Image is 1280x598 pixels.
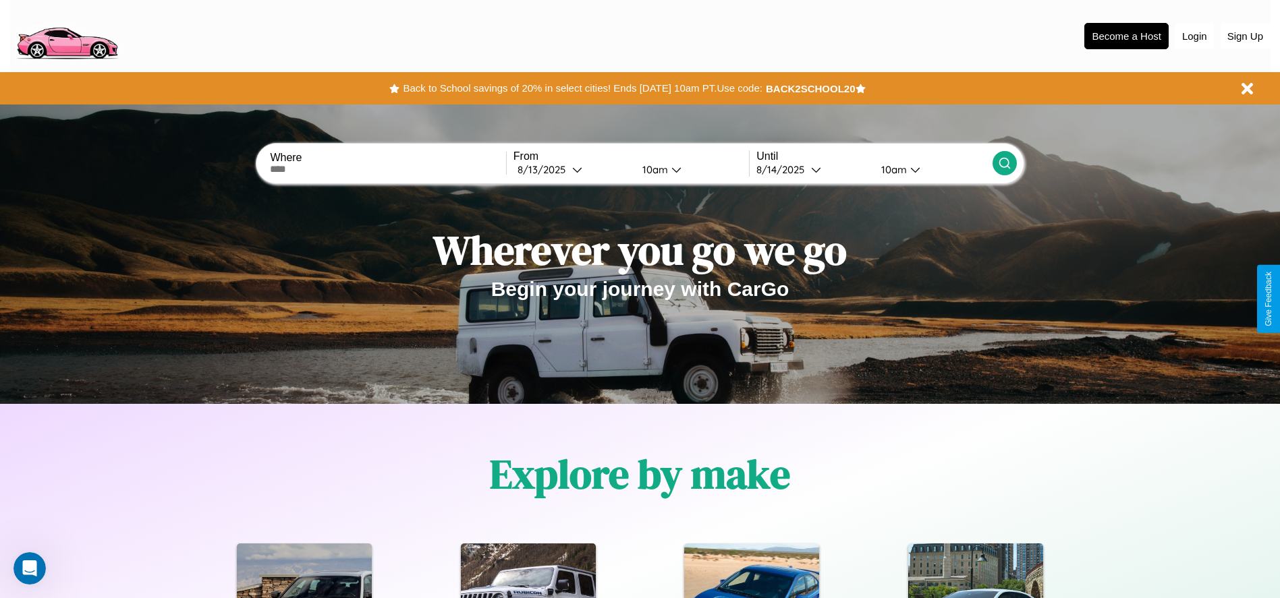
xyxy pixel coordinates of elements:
[756,163,811,176] div: 8 / 14 / 2025
[13,552,46,585] iframe: Intercom live chat
[766,83,856,94] b: BACK2SCHOOL20
[513,150,749,162] label: From
[1264,272,1273,326] div: Give Feedback
[1084,23,1169,49] button: Become a Host
[1221,24,1270,49] button: Sign Up
[399,79,765,98] button: Back to School savings of 20% in select cities! Ends [DATE] 10am PT.Use code:
[518,163,572,176] div: 8 / 13 / 2025
[632,162,750,177] button: 10am
[874,163,910,176] div: 10am
[636,163,671,176] div: 10am
[1175,24,1214,49] button: Login
[756,150,992,162] label: Until
[870,162,993,177] button: 10am
[490,446,790,502] h1: Explore by make
[270,152,505,164] label: Where
[10,7,123,63] img: logo
[513,162,632,177] button: 8/13/2025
